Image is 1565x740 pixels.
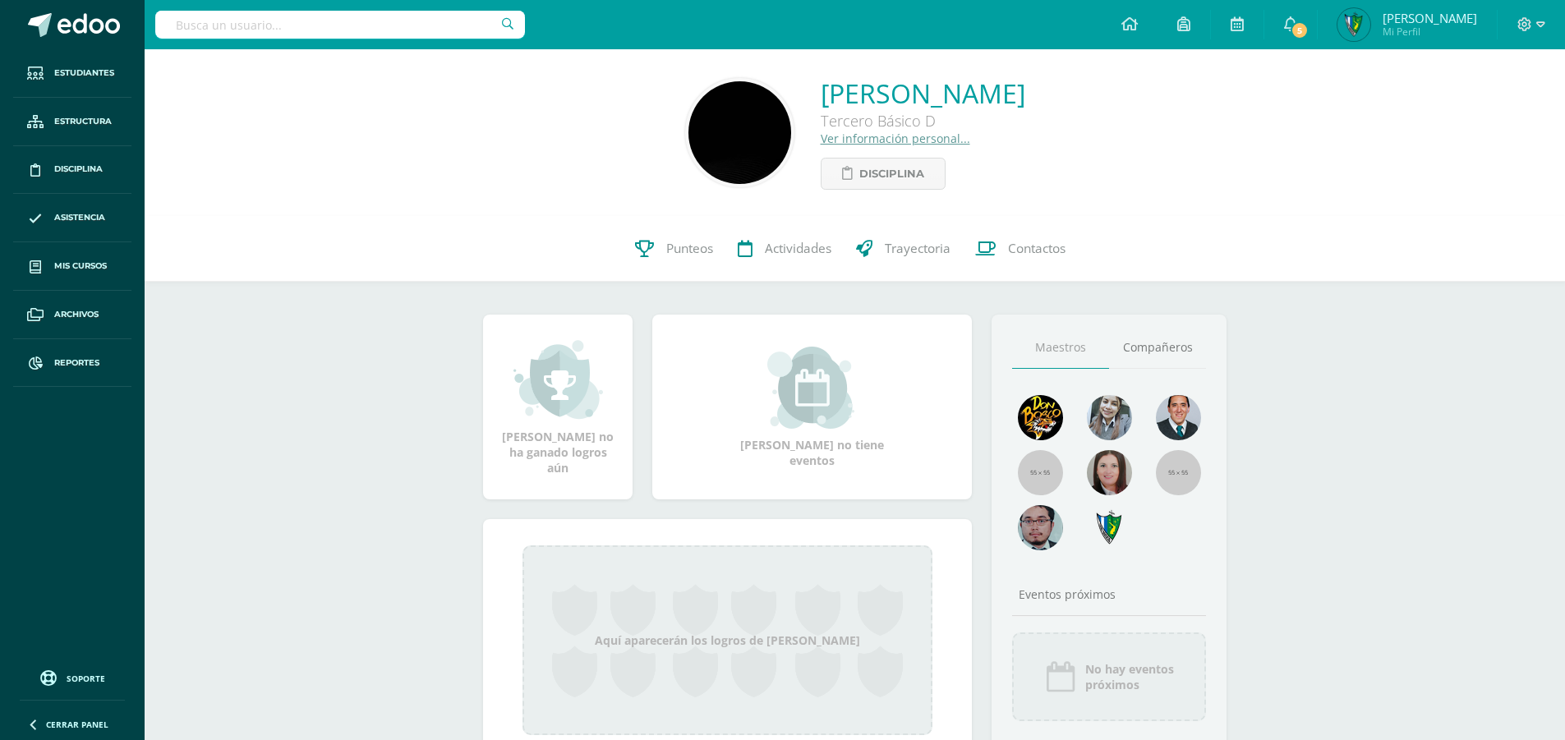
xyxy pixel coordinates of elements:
[1012,586,1206,602] div: Eventos próximos
[1291,21,1309,39] span: 5
[13,49,131,98] a: Estudiantes
[1087,505,1132,550] img: 7cab5f6743d087d6deff47ee2e57ce0d.png
[155,11,525,39] input: Busca un usuario...
[522,545,932,735] div: Aquí aparecerán los logros de [PERSON_NAME]
[1012,327,1109,369] a: Maestros
[13,242,131,291] a: Mis cursos
[13,339,131,388] a: Reportes
[1156,395,1201,440] img: eec80b72a0218df6e1b0c014193c2b59.png
[821,158,946,190] a: Disciplina
[13,146,131,195] a: Disciplina
[1383,25,1477,39] span: Mi Perfil
[730,347,895,468] div: [PERSON_NAME] no tiene eventos
[1008,240,1066,257] span: Contactos
[844,216,963,282] a: Trayectoria
[1156,450,1201,495] img: 55x55
[821,76,1025,111] a: [PERSON_NAME]
[859,159,924,189] span: Disciplina
[623,216,725,282] a: Punteos
[54,356,99,370] span: Reportes
[1109,327,1206,369] a: Compañeros
[666,240,713,257] span: Punteos
[54,211,105,224] span: Asistencia
[1018,450,1063,495] img: 55x55
[1337,8,1370,41] img: 1b281a8218983e455f0ded11b96ffc56.png
[1087,395,1132,440] img: 45bd7986b8947ad7e5894cbc9b781108.png
[1018,395,1063,440] img: 29fc2a48271e3f3676cb2cb292ff2552.png
[54,260,107,273] span: Mis cursos
[13,98,131,146] a: Estructura
[1044,660,1077,693] img: event_icon.png
[54,67,114,80] span: Estudiantes
[885,240,951,257] span: Trayectoria
[513,338,603,421] img: achievement_small.png
[765,240,831,257] span: Actividades
[499,338,616,476] div: [PERSON_NAME] no ha ganado logros aún
[46,719,108,730] span: Cerrar panel
[821,111,1025,131] div: Tercero Básico D
[1383,10,1477,26] span: [PERSON_NAME]
[54,308,99,321] span: Archivos
[54,115,112,128] span: Estructura
[54,163,103,176] span: Disciplina
[1018,505,1063,550] img: d0e54f245e8330cebada5b5b95708334.png
[963,216,1078,282] a: Contactos
[725,216,844,282] a: Actividades
[67,673,105,684] span: Soporte
[13,194,131,242] a: Asistencia
[20,666,125,688] a: Soporte
[1085,661,1174,692] span: No hay eventos próximos
[13,291,131,339] a: Archivos
[1087,450,1132,495] img: 67c3d6f6ad1c930a517675cdc903f95f.png
[821,131,970,146] a: Ver información personal...
[688,81,791,184] img: 682fecddd3572eeed4bb39e858d0714a.png
[767,347,857,429] img: event_small.png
